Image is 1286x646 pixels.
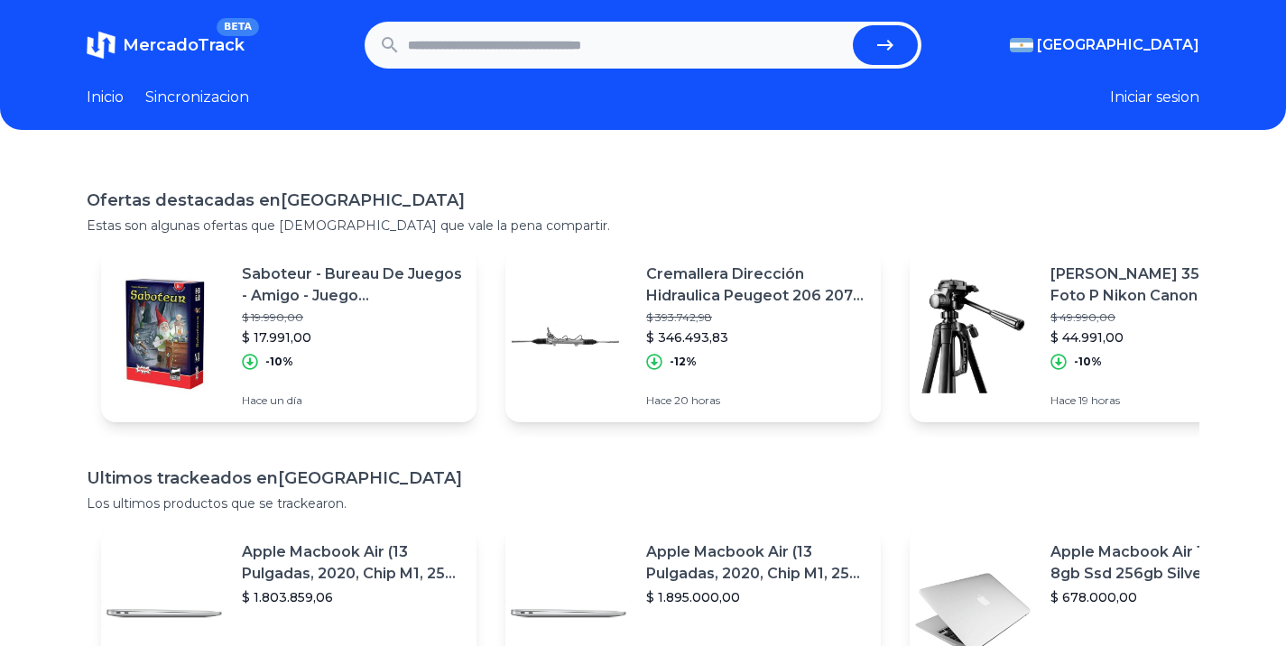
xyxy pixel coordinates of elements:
[87,188,1199,213] h1: Ofertas destacadas en [GEOGRAPHIC_DATA]
[1050,393,1271,408] p: Hace 19 horas
[646,393,866,408] p: Hace 20 horas
[87,494,1199,512] p: Los ultimos productos que se trackearon.
[1074,355,1102,369] p: -10%
[87,31,116,60] img: MercadoTrack
[242,541,462,585] p: Apple Macbook Air (13 Pulgadas, 2020, Chip M1, 256 Gb De Ssd, 8 Gb De Ram) - Plata
[217,18,259,36] span: BETA
[123,35,245,55] span: MercadoTrack
[145,87,249,108] a: Sincronizacion
[87,87,124,108] a: Inicio
[1110,87,1199,108] button: Iniciar sesion
[646,263,866,307] p: Cremallera Dirección Hidraulica Peugeot 206 207 Sin Extremos
[646,588,866,606] p: $ 1.895.000,00
[265,355,293,369] p: -10%
[1050,310,1271,325] p: $ 49.990,00
[242,263,462,307] p: Saboteur - Bureau De Juegos - Amigo - Juego [PERSON_NAME]
[646,541,866,585] p: Apple Macbook Air (13 Pulgadas, 2020, Chip M1, 256 Gb De Ssd, 8 Gb De Ram) - Plata
[242,588,462,606] p: $ 1.803.859,06
[505,272,632,399] img: Featured image
[101,272,227,399] img: Featured image
[1010,34,1199,56] button: [GEOGRAPHIC_DATA]
[646,328,866,346] p: $ 346.493,83
[87,31,245,60] a: MercadoTrackBETA
[242,310,462,325] p: $ 19.990,00
[670,355,697,369] p: -12%
[242,393,462,408] p: Hace un día
[505,249,881,422] a: Featured imageCremallera Dirección Hidraulica Peugeot 206 207 Sin Extremos$ 393.742,98$ 346.493,8...
[1050,328,1271,346] p: $ 44.991,00
[1010,38,1033,52] img: Argentina
[1037,34,1199,56] span: [GEOGRAPHIC_DATA]
[87,466,1199,491] h1: Ultimos trackeados en [GEOGRAPHIC_DATA]
[101,249,476,422] a: Featured imageSaboteur - Bureau De Juegos - Amigo - Juego [PERSON_NAME]$ 19.990,00$ 17.991,00-10%...
[1050,541,1271,585] p: Apple Macbook Air 13 Core I5 8gb Ssd 256gb Silver
[1050,263,1271,307] p: [PERSON_NAME] 3520 1,40m Foto P Nikon Canon Sony + Bolso
[1050,588,1271,606] p: $ 678.000,00
[646,310,866,325] p: $ 393.742,98
[242,328,462,346] p: $ 17.991,00
[910,249,1285,422] a: Featured image[PERSON_NAME] 3520 1,40m Foto P Nikon Canon Sony + Bolso$ 49.990,00$ 44.991,00-10%H...
[87,217,1199,235] p: Estas son algunas ofertas que [DEMOGRAPHIC_DATA] que vale la pena compartir.
[910,272,1036,399] img: Featured image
